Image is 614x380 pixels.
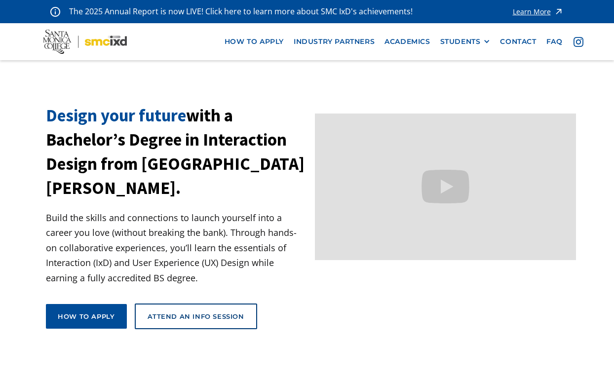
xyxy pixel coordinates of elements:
[495,33,541,51] a: contact
[46,104,307,200] h1: with a Bachelor’s Degree in Interaction Design from [GEOGRAPHIC_DATA][PERSON_NAME].
[46,210,307,286] p: Build the skills and connections to launch yourself into a career you love (without breaking the ...
[43,30,127,54] img: Santa Monica College - SMC IxD logo
[58,312,115,321] div: How to apply
[46,105,186,126] span: Design your future
[440,38,481,46] div: STUDENTS
[513,8,551,15] div: Learn More
[541,33,568,51] a: faq
[440,38,491,46] div: STUDENTS
[46,304,126,329] a: How to apply
[69,5,414,18] p: The 2025 Annual Report is now LIVE! Click here to learn more about SMC IxD's achievements!
[554,5,564,18] img: icon - arrow - alert
[574,37,583,47] img: icon - instagram
[289,33,380,51] a: industry partners
[220,33,289,51] a: how to apply
[513,5,564,18] a: Learn More
[380,33,435,51] a: Academics
[315,114,576,260] iframe: Design your future with a Bachelor's Degree in Interaction Design from Santa Monica College
[148,312,244,321] div: Attend an Info Session
[135,304,257,329] a: Attend an Info Session
[50,6,60,17] img: icon - information - alert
